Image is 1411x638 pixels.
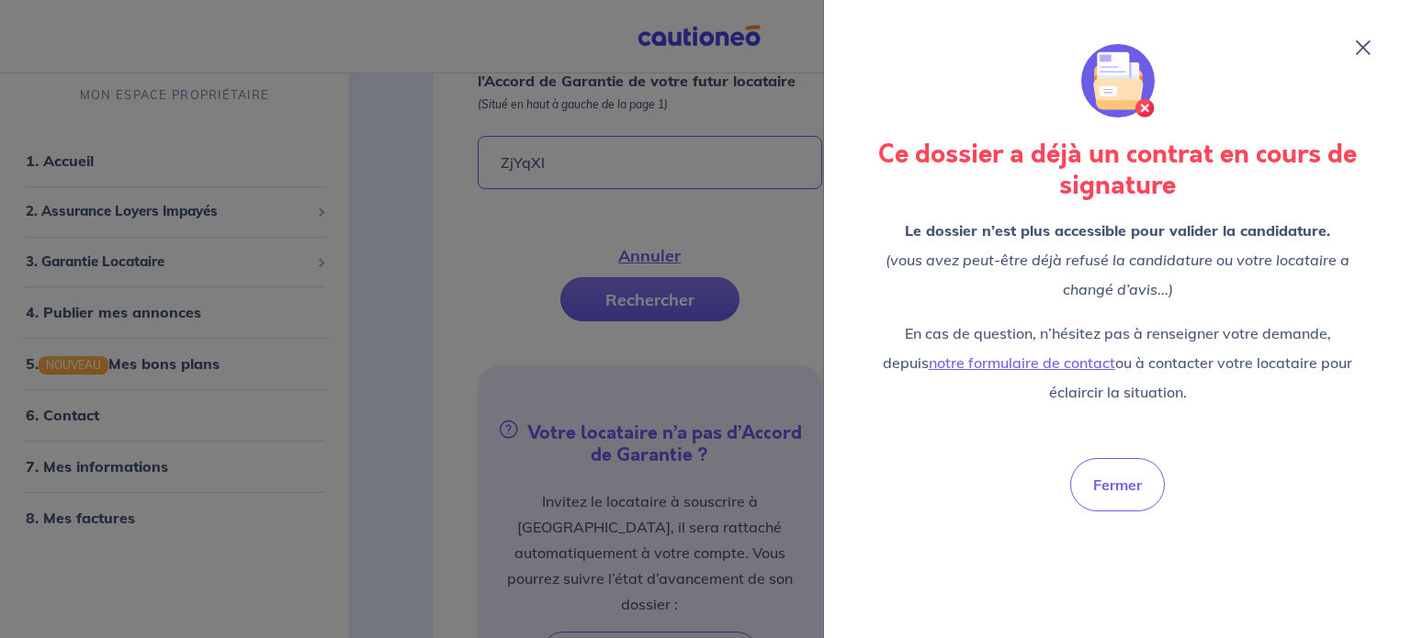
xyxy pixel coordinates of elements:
a: notre formulaire de contact [929,353,1115,372]
strong: Ce dossier a déjà un contrat en cours de signature [878,136,1357,204]
button: Fermer [1070,458,1165,511]
strong: Le dossier n’est plus accessible pour valider la candidature. [905,221,1330,240]
img: illu_folder_cancel.svg [1081,44,1155,118]
p: En cas de question, n’hésitez pas à renseigner votre demande, depuis ou à contacter votre locatai... [868,319,1367,407]
em: (vous avez peut-être déjà refusé la candidature ou votre locataire a changé d’avis...) [886,251,1349,298]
